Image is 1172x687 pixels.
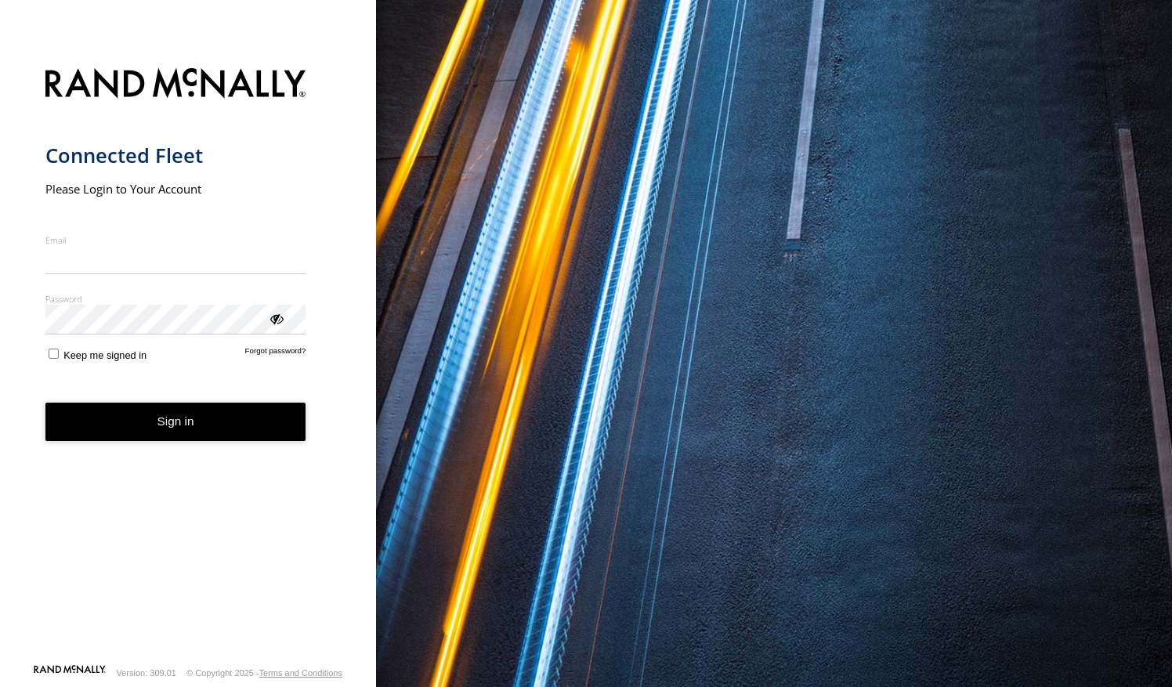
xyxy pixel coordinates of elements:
a: Terms and Conditions [259,668,342,678]
div: Version: 309.01 [117,668,176,678]
span: Keep me signed in [63,349,146,361]
form: main [45,59,331,663]
label: Email [45,234,306,246]
h1: Connected Fleet [45,143,306,168]
h2: Please Login to Your Account [45,181,306,197]
a: Forgot password? [245,346,306,361]
label: Password [45,293,306,305]
input: Keep me signed in [49,349,59,359]
div: © Copyright 2025 - [186,668,342,678]
button: Sign in [45,403,306,441]
img: Rand McNally [45,65,306,105]
a: Visit our Website [34,665,106,681]
div: ViewPassword [268,310,284,326]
